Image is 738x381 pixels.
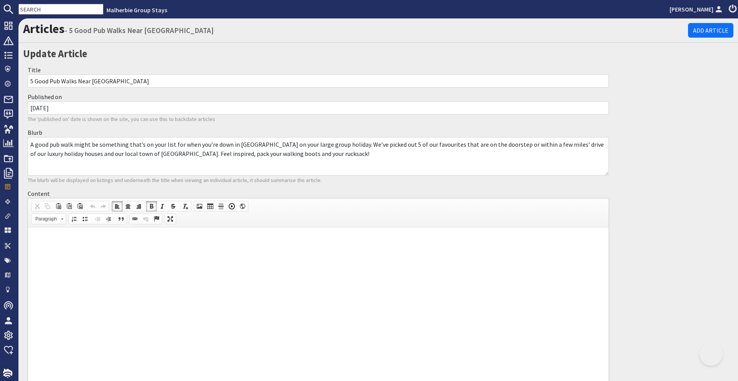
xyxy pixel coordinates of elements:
[670,5,724,14] a: [PERSON_NAME]
[133,201,144,211] a: Align Right
[53,201,64,211] a: Paste
[146,201,157,211] a: Bold
[23,46,613,61] h2: Update Article
[237,201,248,211] a: IFrame
[180,201,191,211] a: Remove Format
[18,4,103,15] input: SEARCH
[28,75,609,88] input: Title
[151,214,162,224] a: Anchor
[216,201,226,211] a: Insert Horizontal Line
[194,201,205,211] a: Image
[32,201,42,211] a: Cut
[42,201,53,211] a: Copy
[75,201,85,211] a: Paste from Word
[157,201,168,211] a: Italic
[80,214,90,224] a: Insert/Remove Bulleted List
[65,26,214,35] small: - 5 Good Pub Walks Near [GEOGRAPHIC_DATA]
[226,201,237,211] a: Insert a Youtube, Vimeo or Dailymotion video
[28,176,609,185] p: The blurb will be displayed on listings and underneath the title when viewing an individual artic...
[31,214,66,224] a: Paragraph
[28,66,41,74] label: Title
[205,201,216,211] a: Table
[106,6,167,14] a: Malherbie Group Stays
[123,201,133,211] a: Center
[32,214,58,224] span: Paragraph
[28,137,609,176] textarea: A good pub walk might be something that’s on your list for when you’re down in [GEOGRAPHIC_DATA] ...
[688,23,733,38] a: Add Article
[98,201,109,211] a: Redo
[64,201,75,211] a: Paste as plain text
[140,214,151,224] a: Unlink
[28,129,42,136] label: Blurb
[3,369,12,378] img: staytech_i_w-64f4e8e9ee0a9c174fd5317b4b171b261742d2d393467e5bdba4413f4f884c10.svg
[28,115,609,124] p: The 'published on' date is shown on the site, you can use this to backdate articles
[23,21,65,36] a: Articles
[130,214,140,224] a: Link
[168,201,178,211] a: Strikethrough
[28,93,62,101] label: Published on
[103,214,114,224] a: Increase Indent
[116,214,126,224] a: Block Quote
[92,214,103,224] a: Decrease Indent
[112,201,123,211] a: Align Left
[87,201,98,211] a: Undo
[700,343,723,366] iframe: Toggle Customer Support
[165,214,176,224] a: Maximize
[28,190,50,197] label: Content
[69,214,80,224] a: Insert/Remove Numbered List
